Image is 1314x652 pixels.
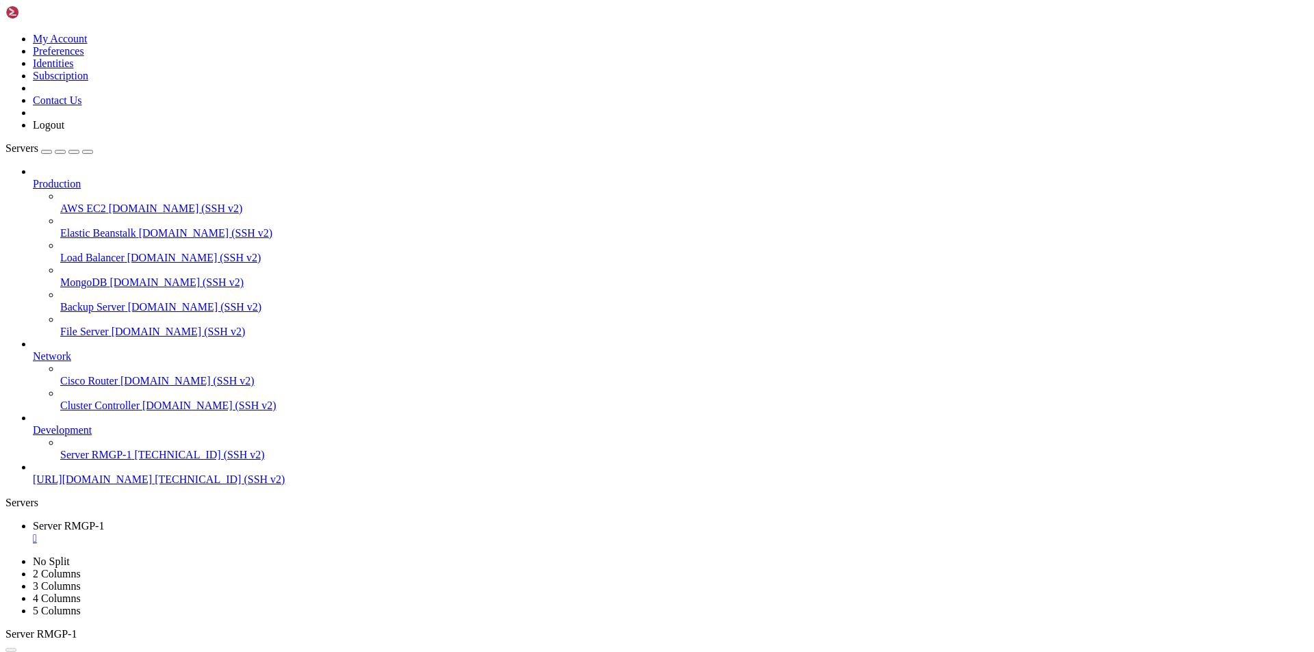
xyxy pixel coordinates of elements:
a: Logout [33,119,64,131]
span: Production [33,178,81,190]
a: Contact Us [33,94,82,106]
span: [DOMAIN_NAME] (SSH v2) [128,301,262,313]
span: Server RMGP-1 [60,449,131,460]
li: Backup Server [DOMAIN_NAME] (SSH v2) [60,289,1309,313]
li: Network [33,338,1309,412]
li: AWS EC2 [DOMAIN_NAME] (SSH v2) [60,190,1309,215]
img: Shellngn [5,5,84,19]
a: MongoDB [DOMAIN_NAME] (SSH v2) [60,276,1309,289]
a: [URL][DOMAIN_NAME] [TECHNICAL_ID] (SSH v2) [33,473,1309,486]
li: Production [33,166,1309,338]
a: Development [33,424,1309,436]
span: Cluster Controller [60,400,140,411]
span: Development [33,424,92,436]
li: [URL][DOMAIN_NAME] [TECHNICAL_ID] (SSH v2) [33,461,1309,486]
span: Server RMGP-1 [5,628,77,640]
span: AWS EC2 [60,203,106,214]
span: [TECHNICAL_ID] (SSH v2) [134,449,264,460]
a: Servers [5,142,93,154]
a: Cisco Router [DOMAIN_NAME] (SSH v2) [60,375,1309,387]
a: No Split [33,556,70,567]
a: Load Balancer [DOMAIN_NAME] (SSH v2) [60,252,1309,264]
a: Backup Server [DOMAIN_NAME] (SSH v2) [60,301,1309,313]
a: File Server [DOMAIN_NAME] (SSH v2) [60,326,1309,338]
span: File Server [60,326,109,337]
a: My Account [33,33,88,44]
span: Server RMGP-1 [33,520,104,532]
span: [DOMAIN_NAME] (SSH v2) [112,326,246,337]
a: Elastic Beanstalk [DOMAIN_NAME] (SSH v2) [60,227,1309,239]
a: AWS EC2 [DOMAIN_NAME] (SSH v2) [60,203,1309,215]
li: Cisco Router [DOMAIN_NAME] (SSH v2) [60,363,1309,387]
span: [DOMAIN_NAME] (SSH v2) [142,400,276,411]
a: 3 Columns [33,580,81,592]
li: Load Balancer [DOMAIN_NAME] (SSH v2) [60,239,1309,264]
li: Server RMGP-1 [TECHNICAL_ID] (SSH v2) [60,436,1309,461]
a: 4 Columns [33,592,81,604]
span: Network [33,350,71,362]
span: Cisco Router [60,375,118,387]
li: Cluster Controller [DOMAIN_NAME] (SSH v2) [60,387,1309,412]
li: Elastic Beanstalk [DOMAIN_NAME] (SSH v2) [60,215,1309,239]
a: Production [33,178,1309,190]
li: File Server [DOMAIN_NAME] (SSH v2) [60,313,1309,338]
span: Elastic Beanstalk [60,227,136,239]
div: Servers [5,497,1309,509]
span: Servers [5,142,38,154]
a: Subscription [33,70,88,81]
span: [DOMAIN_NAME] (SSH v2) [109,203,243,214]
span: [DOMAIN_NAME] (SSH v2) [109,276,244,288]
span: Backup Server [60,301,125,313]
li: Development [33,412,1309,461]
span: [DOMAIN_NAME] (SSH v2) [127,252,261,263]
a: Identities [33,57,74,69]
a: Preferences [33,45,84,57]
span: [DOMAIN_NAME] (SSH v2) [120,375,255,387]
a: Server RMGP-1 [TECHNICAL_ID] (SSH v2) [60,449,1309,461]
span: [TECHNICAL_ID] (SSH v2) [155,473,285,485]
span: MongoDB [60,276,107,288]
li: MongoDB [DOMAIN_NAME] (SSH v2) [60,264,1309,289]
span: [URL][DOMAIN_NAME] [33,473,152,485]
a: Network [33,350,1309,363]
span: [DOMAIN_NAME] (SSH v2) [139,227,273,239]
span: Load Balancer [60,252,125,263]
a: 5 Columns [33,605,81,616]
a: 2 Columns [33,568,81,579]
a: Cluster Controller [DOMAIN_NAME] (SSH v2) [60,400,1309,412]
a:  [33,532,1309,545]
a: Server RMGP-1 [33,520,1309,545]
